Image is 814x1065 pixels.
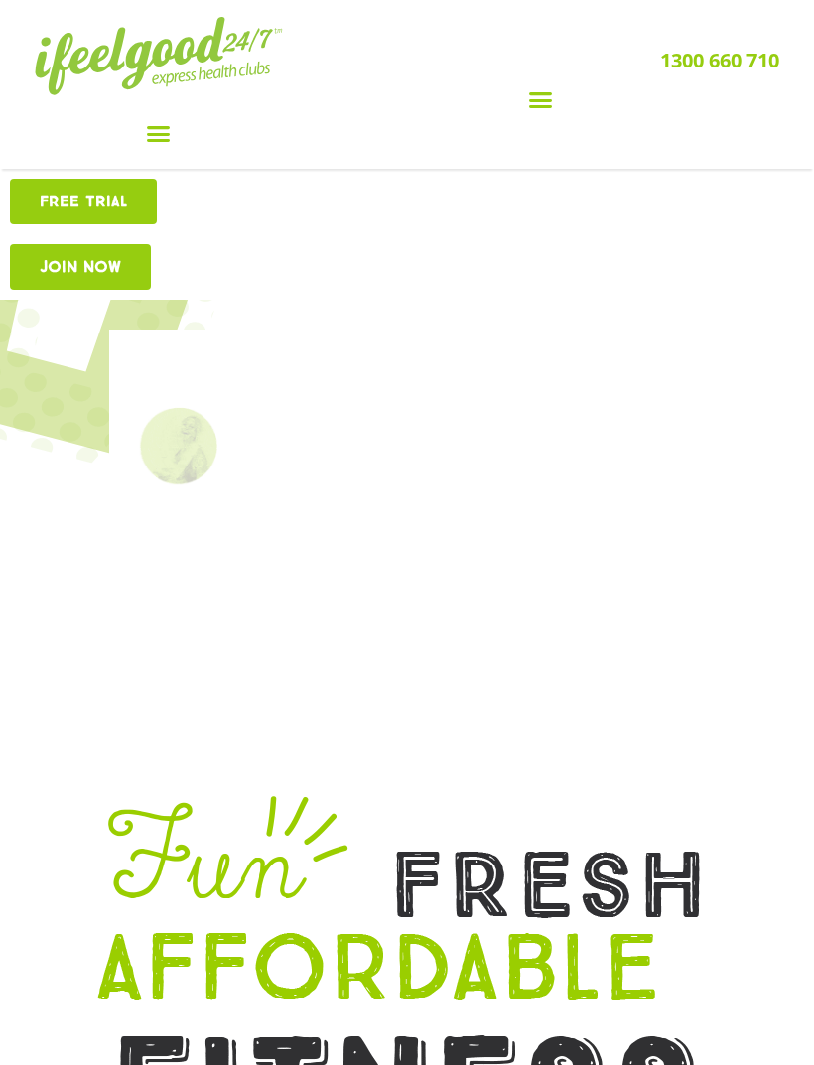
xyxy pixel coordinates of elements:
[35,115,283,153] div: Menu Toggle
[40,194,127,209] span: Free TRIAL
[10,244,151,290] a: Join Now
[40,259,121,275] span: Join Now
[660,47,779,73] a: 1300 660 710
[303,80,780,118] div: Menu Toggle
[10,179,157,224] a: Free TRIAL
